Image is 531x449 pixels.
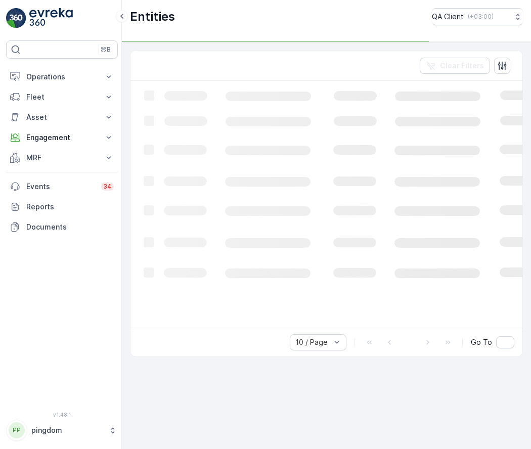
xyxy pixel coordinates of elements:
a: Documents [6,217,118,237]
p: Documents [26,222,114,232]
a: Reports [6,197,118,217]
img: logo_light-DOdMpM7g.png [29,8,73,28]
p: Clear Filters [440,61,484,71]
p: Reports [26,202,114,212]
button: MRF [6,148,118,168]
button: QA Client(+03:00) [432,8,523,25]
button: Asset [6,107,118,127]
p: 34 [103,183,112,191]
p: Fleet [26,92,98,102]
p: ( +03:00 ) [468,13,494,21]
p: Operations [26,72,98,82]
p: Events [26,182,95,192]
p: pingdom [31,425,104,435]
p: ⌘B [101,46,111,54]
button: PPpingdom [6,420,118,441]
p: Entities [130,9,175,25]
p: QA Client [432,12,464,22]
span: Go To [471,337,492,347]
button: Operations [6,67,118,87]
p: Engagement [26,132,98,143]
p: Asset [26,112,98,122]
a: Events34 [6,176,118,197]
div: PP [9,422,25,438]
button: Clear Filters [420,58,490,74]
img: logo [6,8,26,28]
span: v 1.48.1 [6,412,118,418]
button: Fleet [6,87,118,107]
p: MRF [26,153,98,163]
button: Engagement [6,127,118,148]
